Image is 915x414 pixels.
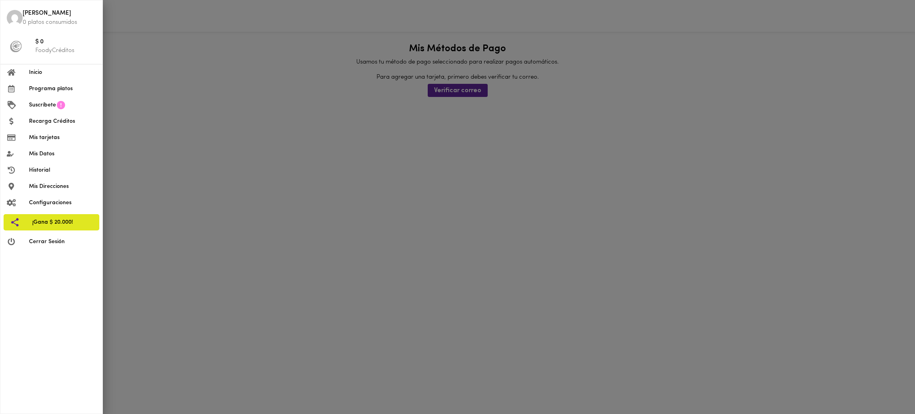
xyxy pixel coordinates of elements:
[29,85,96,93] span: Programa platos
[10,41,22,52] img: foody-creditos-black.png
[29,133,96,142] span: Mis tarjetas
[29,101,56,109] span: Suscríbete
[29,166,96,174] span: Historial
[35,38,96,47] span: $ 0
[29,150,96,158] span: Mis Datos
[29,182,96,191] span: Mis Direcciones
[29,238,96,246] span: Cerrar Sesión
[29,68,96,77] span: Inicio
[32,218,93,226] span: ¡Gana $ 20.000!
[29,199,96,207] span: Configuraciones
[29,117,96,126] span: Recarga Créditos
[869,368,907,406] iframe: Messagebird Livechat Widget
[23,9,96,18] span: [PERSON_NAME]
[23,18,96,27] p: 0 platos consumidos
[35,46,96,55] p: FoodyCréditos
